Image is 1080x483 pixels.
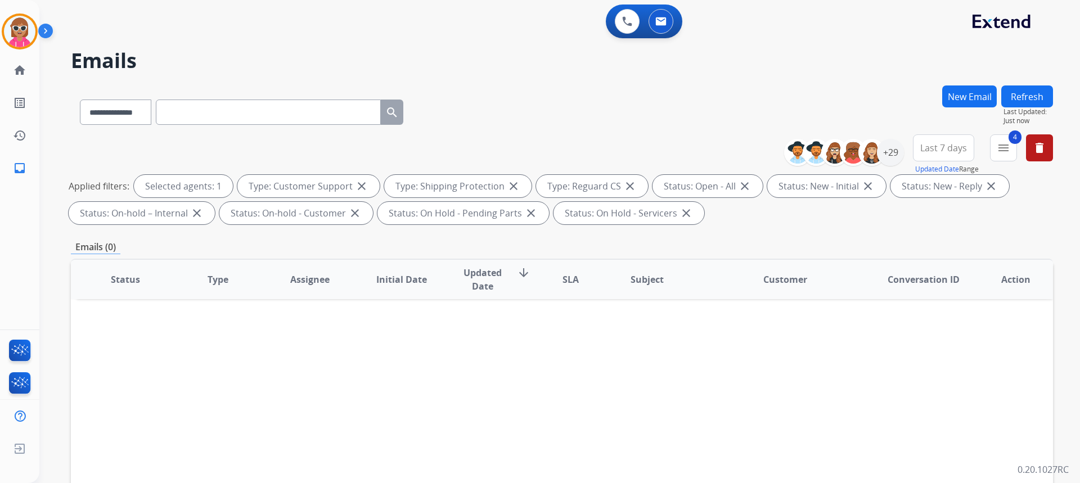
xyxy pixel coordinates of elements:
[913,134,974,161] button: Last 7 days
[190,206,204,220] mat-icon: close
[524,206,538,220] mat-icon: close
[763,273,807,286] span: Customer
[348,206,362,220] mat-icon: close
[961,260,1053,299] th: Action
[942,85,997,107] button: New Email
[71,240,120,254] p: Emails (0)
[4,16,35,47] img: avatar
[652,175,763,197] div: Status: Open - All
[915,164,979,174] span: Range
[877,139,904,166] div: +29
[13,161,26,175] mat-icon: inbox
[377,202,549,224] div: Status: On Hold - Pending Parts
[13,96,26,110] mat-icon: list_alt
[69,202,215,224] div: Status: On-hold – Internal
[915,165,959,174] button: Updated Date
[536,175,648,197] div: Type: Reguard CS
[290,273,330,286] span: Assignee
[384,175,532,197] div: Type: Shipping Protection
[134,175,233,197] div: Selected agents: 1
[997,141,1010,155] mat-icon: menu
[111,273,140,286] span: Status
[237,175,380,197] div: Type: Customer Support
[517,266,530,279] mat-icon: arrow_downward
[208,273,228,286] span: Type
[13,129,26,142] mat-icon: history
[890,175,1009,197] div: Status: New - Reply
[553,202,704,224] div: Status: On Hold - Servicers
[861,179,875,193] mat-icon: close
[376,273,427,286] span: Initial Date
[631,273,664,286] span: Subject
[679,206,693,220] mat-icon: close
[385,106,399,119] mat-icon: search
[920,146,967,150] span: Last 7 days
[1033,141,1046,155] mat-icon: delete
[1018,463,1069,476] p: 0.20.1027RC
[71,49,1053,72] h2: Emails
[738,179,751,193] mat-icon: close
[219,202,373,224] div: Status: On-hold - Customer
[990,134,1017,161] button: 4
[623,179,637,193] mat-icon: close
[457,266,508,293] span: Updated Date
[562,273,579,286] span: SLA
[13,64,26,77] mat-icon: home
[1003,107,1053,116] span: Last Updated:
[984,179,998,193] mat-icon: close
[1001,85,1053,107] button: Refresh
[69,179,129,193] p: Applied filters:
[507,179,520,193] mat-icon: close
[888,273,960,286] span: Conversation ID
[1009,130,1021,144] span: 4
[355,179,368,193] mat-icon: close
[767,175,886,197] div: Status: New - Initial
[1003,116,1053,125] span: Just now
